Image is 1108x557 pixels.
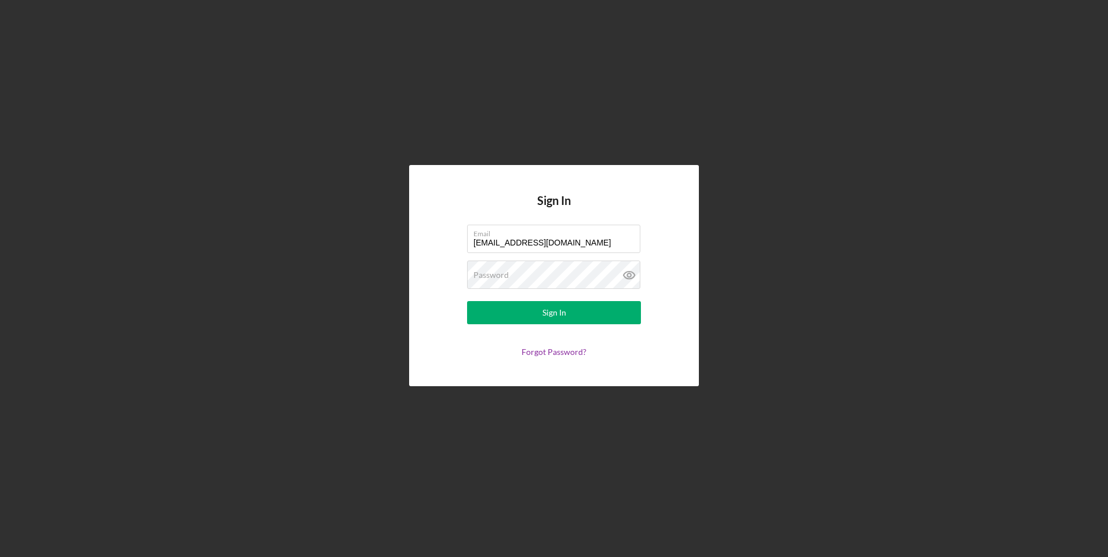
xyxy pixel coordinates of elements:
[542,301,566,324] div: Sign In
[467,301,641,324] button: Sign In
[473,270,509,280] label: Password
[473,225,640,238] label: Email
[537,194,571,225] h4: Sign In
[522,347,586,357] a: Forgot Password?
